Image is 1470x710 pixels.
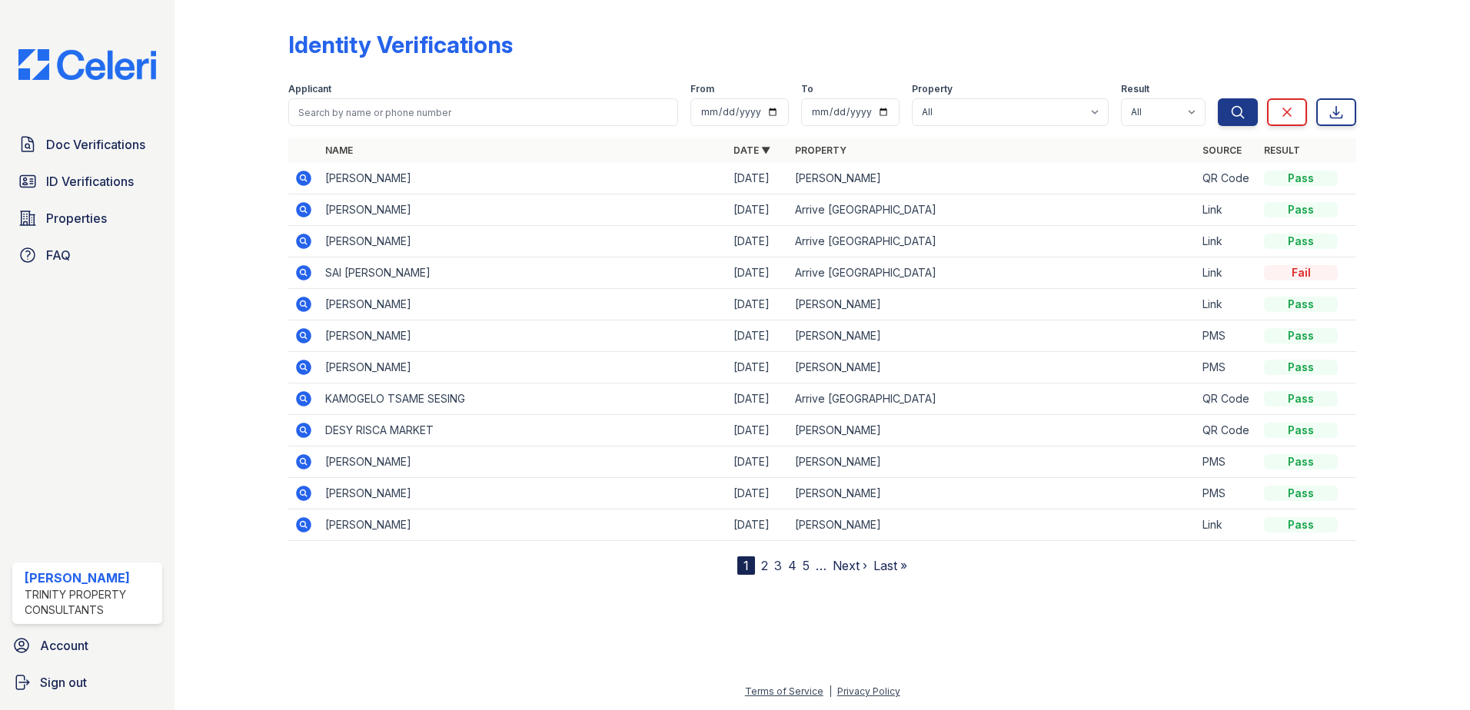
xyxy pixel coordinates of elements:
[837,685,900,697] a: Privacy Policy
[727,289,789,320] td: [DATE]
[912,83,953,95] label: Property
[1264,144,1300,156] a: Result
[1264,202,1338,217] div: Pass
[1264,265,1338,280] div: Fail
[46,209,107,227] span: Properties
[1264,360,1338,375] div: Pass
[833,558,867,573] a: Next ›
[789,415,1197,446] td: [PERSON_NAME]
[789,257,1197,289] td: Arrive [GEOGRAPHIC_DATA]
[829,685,832,697] div: |
[319,257,727,289] td: SAI [PERSON_NAME]
[789,320,1197,352] td: [PERSON_NAME]
[789,352,1197,383] td: [PERSON_NAME]
[816,556,826,575] span: …
[1264,423,1338,438] div: Pass
[789,194,1197,226] td: Arrive [GEOGRAPHIC_DATA]
[319,352,727,383] td: [PERSON_NAME]
[690,83,714,95] label: From
[727,383,789,415] td: [DATE]
[727,415,789,446] td: [DATE]
[727,446,789,478] td: [DATE]
[789,446,1197,478] td: [PERSON_NAME]
[1264,391,1338,406] div: Pass
[319,446,727,478] td: [PERSON_NAME]
[789,478,1197,509] td: [PERSON_NAME]
[1264,234,1338,249] div: Pass
[727,352,789,383] td: [DATE]
[1196,163,1258,194] td: QR Code
[319,289,727,320] td: [PERSON_NAME]
[12,166,162,197] a: ID Verifications
[727,163,789,194] td: [DATE]
[288,83,331,95] label: Applicant
[1196,289,1258,320] td: Link
[761,558,768,573] a: 2
[1196,257,1258,289] td: Link
[319,415,727,446] td: DESY RISCA MARKET
[727,509,789,541] td: [DATE]
[1264,171,1338,186] div: Pass
[727,226,789,257] td: [DATE]
[46,246,71,264] span: FAQ
[1264,328,1338,343] div: Pass
[319,226,727,257] td: [PERSON_NAME]
[789,163,1197,194] td: [PERSON_NAME]
[1264,517,1338,532] div: Pass
[1196,383,1258,415] td: QR Code
[319,163,727,194] td: [PERSON_NAME]
[46,135,145,154] span: Doc Verifications
[6,667,168,698] a: Sign out
[319,320,727,352] td: [PERSON_NAME]
[319,194,727,226] td: [PERSON_NAME]
[1196,194,1258,226] td: Link
[789,289,1197,320] td: [PERSON_NAME]
[801,83,813,95] label: To
[288,98,678,126] input: Search by name or phone number
[40,636,88,655] span: Account
[789,226,1197,257] td: Arrive [GEOGRAPHIC_DATA]
[803,558,810,573] a: 5
[325,144,353,156] a: Name
[25,587,156,618] div: Trinity Property Consultants
[774,558,782,573] a: 3
[1196,509,1258,541] td: Link
[1196,226,1258,257] td: Link
[12,240,162,270] a: FAQ
[288,31,513,58] div: Identity Verifications
[788,558,797,573] a: 4
[733,144,770,156] a: Date ▼
[319,383,727,415] td: KAMOGELO TSAME SESING
[1121,83,1149,95] label: Result
[789,383,1197,415] td: Arrive [GEOGRAPHIC_DATA]
[12,129,162,160] a: Doc Verifications
[25,569,156,587] div: [PERSON_NAME]
[789,509,1197,541] td: [PERSON_NAME]
[1196,320,1258,352] td: PMS
[745,685,823,697] a: Terms of Service
[1264,486,1338,501] div: Pass
[12,203,162,234] a: Properties
[795,144,846,156] a: Property
[319,478,727,509] td: [PERSON_NAME]
[727,257,789,289] td: [DATE]
[727,194,789,226] td: [DATE]
[319,509,727,541] td: [PERSON_NAME]
[1264,297,1338,312] div: Pass
[1196,478,1258,509] td: PMS
[737,556,755,575] div: 1
[1264,454,1338,469] div: Pass
[1196,352,1258,383] td: PMS
[873,558,907,573] a: Last »
[6,49,168,80] img: CE_Logo_Blue-a8612792a0a2168367f1c8372b55b34899dd931a85d93a1a3d3e32e68fde9ad4.png
[1196,415,1258,446] td: QR Code
[727,320,789,352] td: [DATE]
[1196,446,1258,478] td: PMS
[6,630,168,661] a: Account
[46,172,134,191] span: ID Verifications
[1202,144,1242,156] a: Source
[40,673,87,692] span: Sign out
[727,478,789,509] td: [DATE]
